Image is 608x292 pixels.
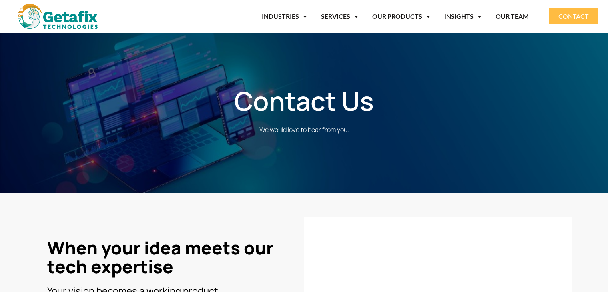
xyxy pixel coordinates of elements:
span: CONTACT [558,13,588,20]
img: web and mobile application development company [18,4,98,29]
h3: When your idea meets our tech expertise [47,238,293,276]
nav: Menu [120,7,529,26]
a: OUR PRODUCTS [372,7,430,26]
a: SERVICES [321,7,358,26]
h1: Contact Us [80,86,528,117]
a: OUR TEAM [496,7,529,26]
a: CONTACT [549,8,598,24]
p: We would love to hear from you. [80,125,528,134]
a: INDUSTRIES [262,7,307,26]
a: INSIGHTS [444,7,482,26]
